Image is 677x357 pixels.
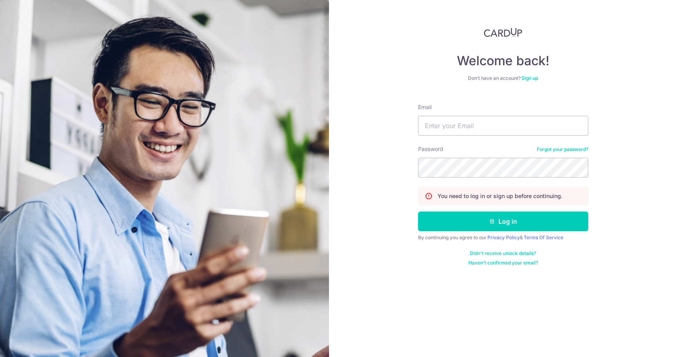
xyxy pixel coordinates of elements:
a: Haven't confirmed your email? [468,260,538,266]
input: Enter your Email [418,116,588,136]
div: By continuing you agree to our & [418,234,588,241]
a: Didn't receive unlock details? [470,250,536,257]
a: Terms Of Service [524,234,563,240]
a: Sign up [521,75,538,81]
h4: Welcome back! [418,53,588,69]
a: Privacy Policy [487,234,520,240]
img: CardUp Logo [484,28,523,37]
button: Log in [418,212,588,231]
div: Don’t have an account? [418,75,588,81]
label: Email [418,103,432,111]
p: You need to log in or sign up before continuing. [437,192,563,200]
label: Password [418,145,443,153]
a: Forgot your password? [537,146,588,153]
